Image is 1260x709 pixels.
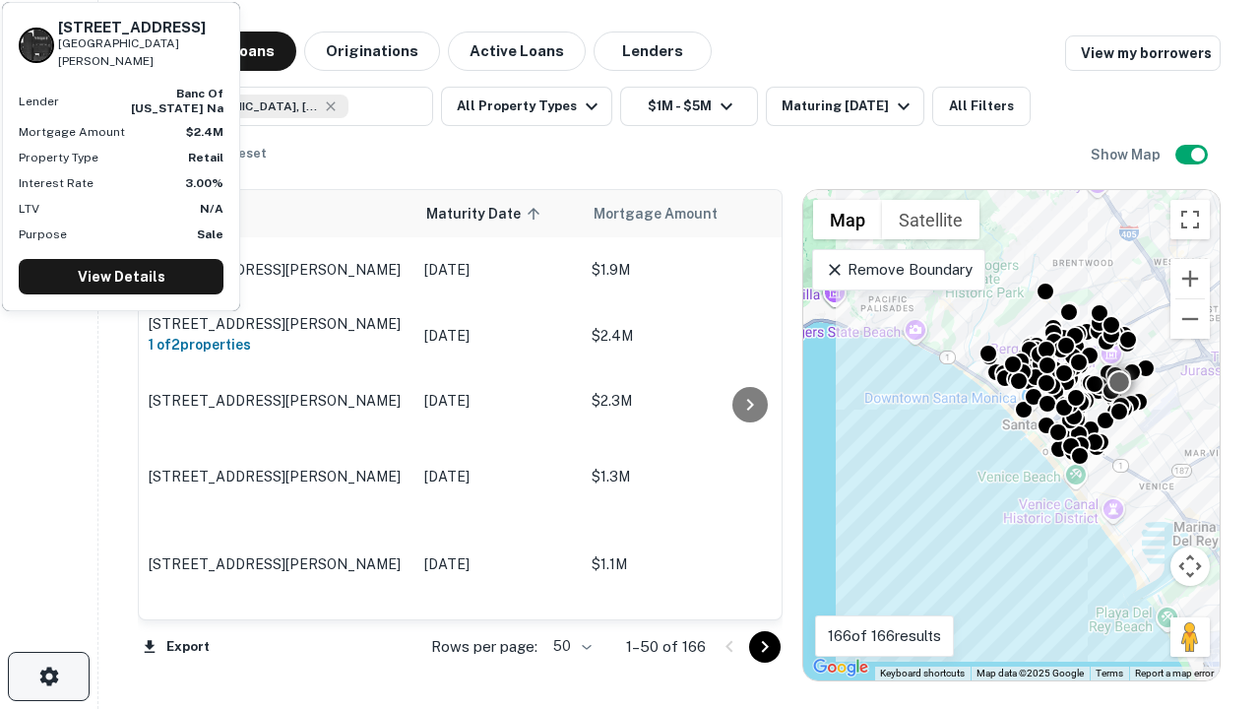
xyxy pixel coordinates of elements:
[976,668,1084,678] span: Map data ©2025 Google
[185,176,223,190] strong: 3.00%
[441,87,612,126] button: All Property Types
[149,392,405,410] p: [STREET_ADDRESS][PERSON_NAME]
[592,553,788,575] p: $1.1M
[424,390,572,412] p: [DATE]
[58,19,223,36] h6: [STREET_ADDRESS]
[626,635,706,659] p: 1–50 of 166
[138,632,215,662] button: Export
[828,624,941,648] p: 166 of 166 results
[749,631,781,663] button: Go to next page
[424,553,572,575] p: [DATE]
[19,149,98,166] p: Property Type
[808,655,873,680] a: Open this area in Google Maps (opens a new window)
[188,151,223,164] strong: Retail
[431,635,537,659] p: Rows per page:
[149,468,405,485] p: [STREET_ADDRESS][PERSON_NAME]
[19,174,94,192] p: Interest Rate
[1162,551,1260,646] iframe: Chat Widget
[582,190,798,237] th: Mortgage Amount
[808,655,873,680] img: Google
[58,34,223,72] p: [GEOGRAPHIC_DATA][PERSON_NAME]
[186,125,223,139] strong: $2.4M
[19,93,59,110] p: Lender
[197,227,223,241] strong: Sale
[592,325,788,347] p: $2.4M
[19,226,67,243] p: Purpose
[424,466,572,487] p: [DATE]
[932,87,1031,126] button: All Filters
[1170,547,1210,586] button: Map camera controls
[594,32,712,71] button: Lenders
[139,190,414,237] th: Location
[1170,299,1210,339] button: Zoom out
[414,190,582,237] th: Maturity Date
[592,466,788,487] p: $1.3M
[426,202,546,226] span: Maturity Date
[149,555,405,573] p: [STREET_ADDRESS][PERSON_NAME]
[813,200,882,239] button: Show street map
[803,190,1220,680] div: 0 0
[825,258,972,282] p: Remove Boundary
[149,315,405,333] p: [STREET_ADDRESS][PERSON_NAME]
[19,123,125,141] p: Mortgage Amount
[19,200,39,218] p: LTV
[880,667,965,680] button: Keyboard shortcuts
[424,325,572,347] p: [DATE]
[882,200,979,239] button: Show satellite imagery
[149,334,405,355] h6: 1 of 2 properties
[149,261,405,279] p: [STREET_ADDRESS][PERSON_NAME]
[1096,668,1123,678] a: Terms
[1135,668,1214,678] a: Report a map error
[131,87,223,114] strong: banc of [US_STATE] na
[545,632,595,661] div: 50
[448,32,586,71] button: Active Loans
[620,87,758,126] button: $1M - $5M
[1170,259,1210,298] button: Zoom in
[1065,35,1221,71] a: View my borrowers
[592,390,788,412] p: $2.3M
[171,97,319,115] span: [GEOGRAPHIC_DATA], [GEOGRAPHIC_DATA], [GEOGRAPHIC_DATA]
[217,134,280,173] button: Reset
[424,259,572,281] p: [DATE]
[200,202,223,216] strong: N/A
[782,95,915,118] div: Maturing [DATE]
[594,202,743,226] span: Mortgage Amount
[1091,144,1164,165] h6: Show Map
[592,259,788,281] p: $1.9M
[766,87,924,126] button: Maturing [DATE]
[304,32,440,71] button: Originations
[1170,200,1210,239] button: Toggle fullscreen view
[19,259,223,294] a: View Details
